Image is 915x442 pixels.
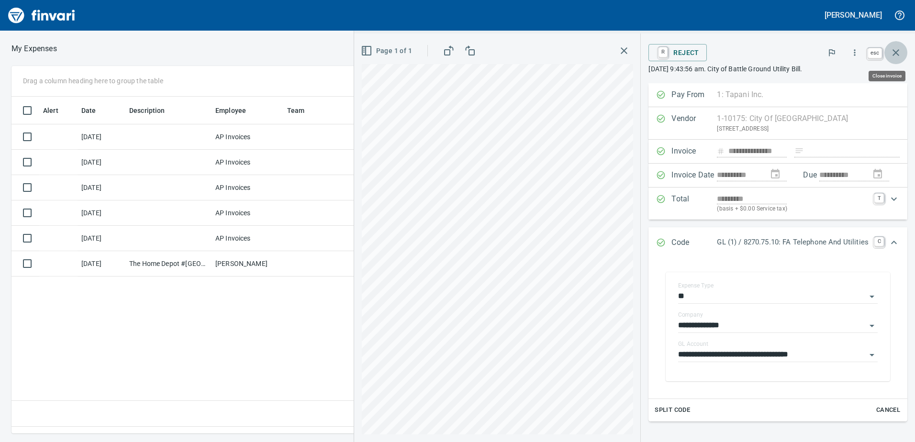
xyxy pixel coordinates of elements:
[212,226,283,251] td: AP Invoices
[212,251,283,276] td: [PERSON_NAME]
[671,237,717,249] p: Code
[656,44,699,61] span: Reject
[655,405,690,416] span: Split Code
[363,45,412,57] span: Page 1 of 1
[865,290,879,303] button: Open
[81,105,96,116] span: Date
[825,10,882,20] h5: [PERSON_NAME]
[648,227,907,259] div: Expand
[648,259,907,421] div: Expand
[212,200,283,226] td: AP Invoices
[865,348,879,362] button: Open
[6,4,78,27] img: Finvari
[11,43,57,55] nav: breadcrumb
[212,150,283,175] td: AP Invoices
[844,42,865,63] button: More
[678,283,714,288] label: Expense Type
[215,105,246,116] span: Employee
[678,341,708,347] label: GL Account
[78,175,125,200] td: [DATE]
[215,105,258,116] span: Employee
[129,105,178,116] span: Description
[78,124,125,150] td: [DATE]
[78,226,125,251] td: [DATE]
[658,47,668,57] a: R
[212,175,283,200] td: AP Invoices
[671,193,717,214] p: Total
[287,105,305,116] span: Team
[865,319,879,332] button: Open
[11,43,57,55] p: My Expenses
[129,105,165,116] span: Description
[78,251,125,276] td: [DATE]
[43,105,71,116] span: Alert
[81,105,109,116] span: Date
[78,150,125,175] td: [DATE]
[873,403,904,418] button: Cancel
[652,403,692,418] button: Split Code
[874,237,884,246] a: C
[874,193,884,203] a: T
[43,105,58,116] span: Alert
[678,312,703,318] label: Company
[875,405,901,416] span: Cancel
[648,64,907,74] p: [DATE] 9:43:56 am. City of Battle Ground Utility Bill.
[648,188,907,220] div: Expand
[868,48,882,58] a: esc
[212,124,283,150] td: AP Invoices
[648,44,706,61] button: RReject
[23,76,163,86] p: Drag a column heading here to group the table
[287,105,317,116] span: Team
[359,42,416,60] button: Page 1 of 1
[822,8,884,22] button: [PERSON_NAME]
[717,204,869,214] p: (basis + $0.00 Service tax)
[78,200,125,226] td: [DATE]
[717,237,869,248] p: GL (1) / 8270.75.10: FA Telephone And Utilities
[125,251,212,276] td: The Home Depot #[GEOGRAPHIC_DATA]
